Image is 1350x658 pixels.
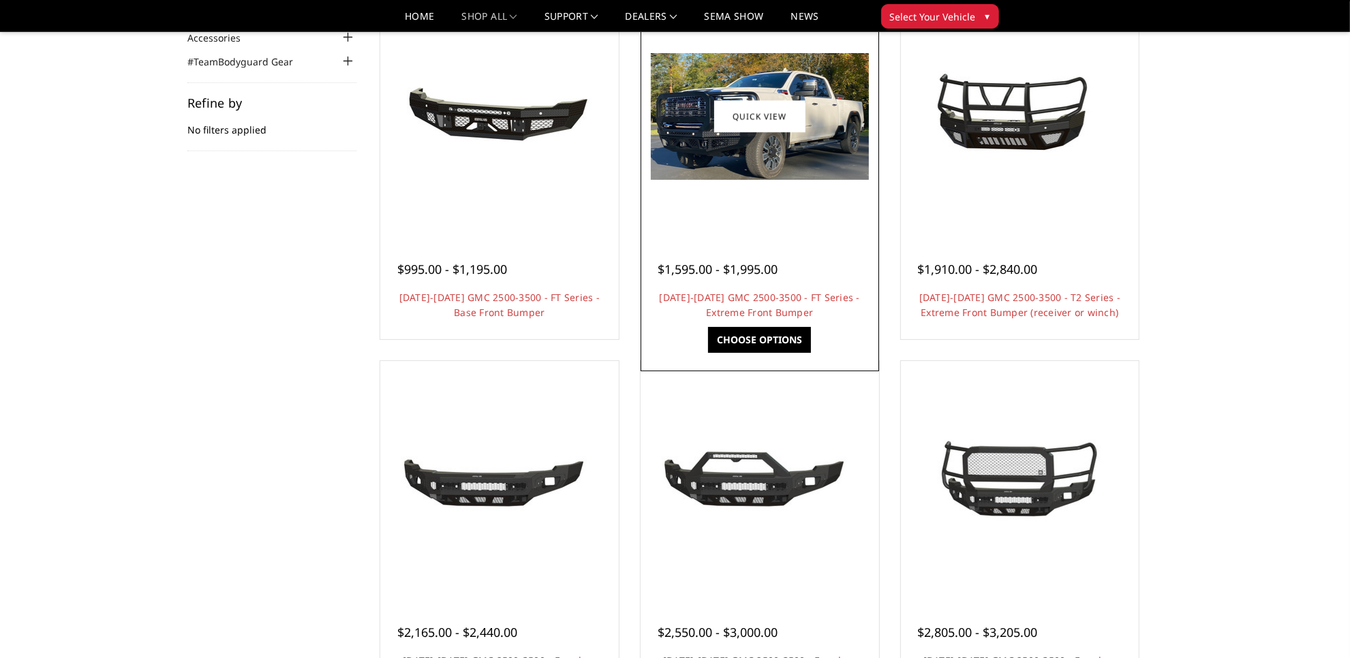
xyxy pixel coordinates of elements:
a: shop all [462,12,517,31]
span: $1,595.00 - $1,995.00 [658,261,778,277]
span: $1,910.00 - $2,840.00 [918,261,1038,277]
a: SEMA Show [704,12,763,31]
span: ▾ [985,9,990,23]
a: 2024-2025 GMC 2500-3500 - T2 Series - Extreme Front Bumper (receiver or winch) 2024-2025 GMC 2500... [904,1,1136,232]
img: 2024-2025 GMC 2500-3500 - FT Series - Extreme Front Bumper [651,53,869,180]
a: 2024-2025 GMC 2500-3500 - FT Series - Extreme Front Bumper 2024-2025 GMC 2500-3500 - FT Series - ... [644,1,876,232]
a: Home [405,12,434,31]
h5: Refine by [187,97,356,109]
a: Dealers [626,12,677,31]
a: [DATE]-[DATE] GMC 2500-3500 - FT Series - Base Front Bumper [399,291,600,319]
a: Choose Options [708,327,811,353]
a: News [791,12,818,31]
div: No filters applied [187,97,356,151]
a: Accessories [187,31,258,45]
a: #TeamBodyguard Gear [187,54,310,69]
button: Select Your Vehicle [881,4,999,29]
a: 2024-2025 GMC 2500-3500 - Freedom Series - Sport Front Bumper (non-winch) 2024-2025 GMC 2500-3500... [644,364,876,596]
iframe: Chat Widget [1282,593,1350,658]
span: $2,805.00 - $3,205.00 [918,624,1038,640]
span: Select Your Vehicle [890,10,976,24]
span: $2,550.00 - $3,000.00 [658,624,778,640]
a: [DATE]-[DATE] GMC 2500-3500 - FT Series - Extreme Front Bumper [660,291,860,319]
span: $995.00 - $1,195.00 [397,261,507,277]
a: 2024-2025 GMC 2500-3500 - Freedom Series - Extreme Front Bumper 2024-2025 GMC 2500-3500 - Freedom... [904,364,1136,596]
a: 2024-2025 GMC 2500-3500 - FT Series - Base Front Bumper 2024-2025 GMC 2500-3500 - FT Series - Bas... [384,1,615,232]
a: Support [544,12,598,31]
a: 2024-2025 GMC 2500-3500 - Freedom Series - Base Front Bumper (non-winch) 2024-2025 GMC 2500-3500 ... [384,364,615,596]
span: $2,165.00 - $2,440.00 [397,624,517,640]
a: [DATE]-[DATE] GMC 2500-3500 - T2 Series - Extreme Front Bumper (receiver or winch) [919,291,1120,319]
a: Quick view [714,100,806,132]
